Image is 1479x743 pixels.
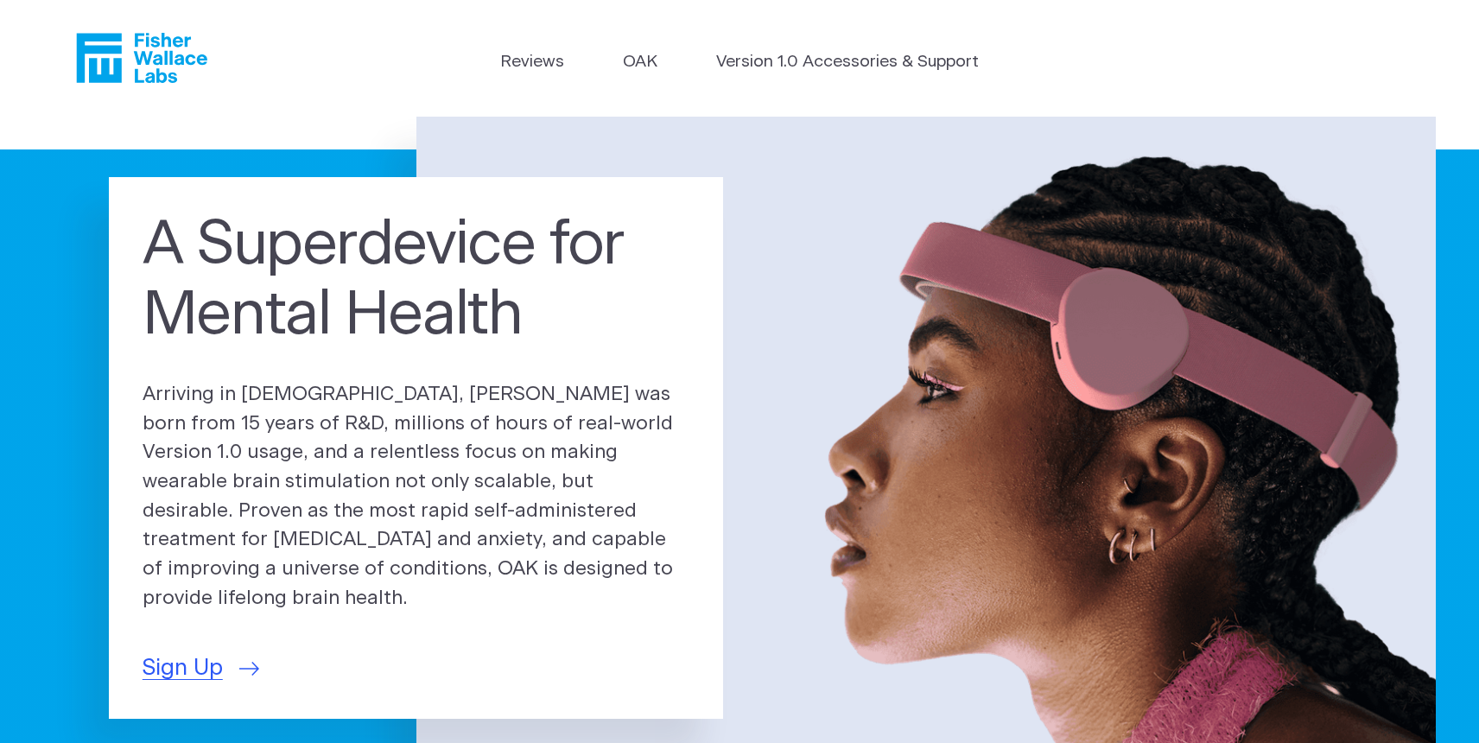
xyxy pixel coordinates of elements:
p: Arriving in [DEMOGRAPHIC_DATA], [PERSON_NAME] was born from 15 years of R&D, millions of hours of... [143,380,690,613]
a: Sign Up [143,651,259,685]
a: Version 1.0 Accessories & Support [716,50,979,75]
a: Reviews [500,50,564,75]
a: OAK [623,50,657,75]
h1: A Superdevice for Mental Health [143,211,690,351]
a: Fisher Wallace [76,33,207,83]
span: Sign Up [143,651,223,685]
